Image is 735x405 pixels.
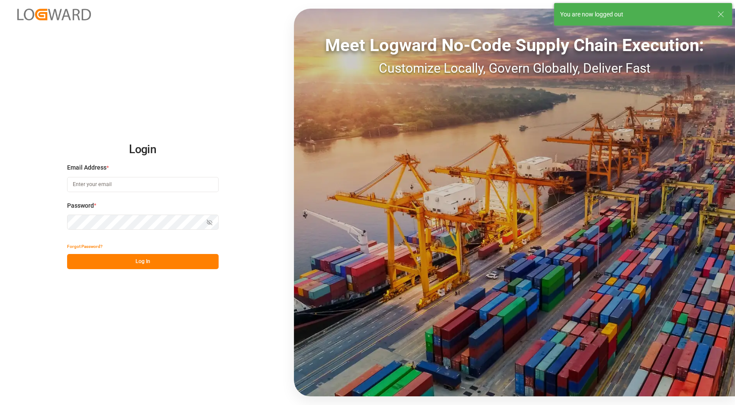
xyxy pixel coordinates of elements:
[67,201,94,210] span: Password
[560,10,709,19] div: You are now logged out
[67,177,219,192] input: Enter your email
[67,254,219,269] button: Log In
[294,58,735,78] div: Customize Locally, Govern Globally, Deliver Fast
[67,136,219,164] h2: Login
[67,239,103,254] button: Forgot Password?
[294,32,735,58] div: Meet Logward No-Code Supply Chain Execution:
[67,163,106,172] span: Email Address
[17,9,91,20] img: Logward_new_orange.png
